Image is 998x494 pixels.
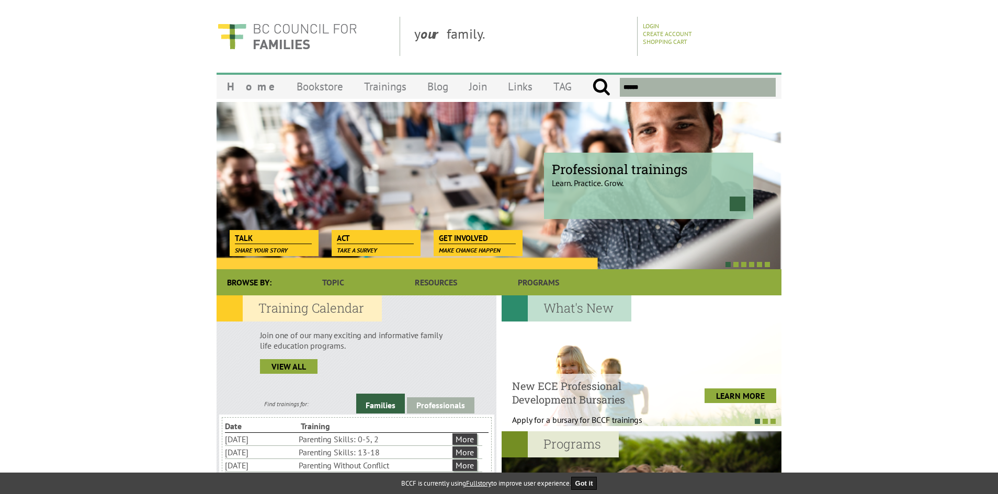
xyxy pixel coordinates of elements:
li: Date [225,420,299,432]
a: Blog [417,74,459,99]
h2: Programs [502,431,619,457]
li: [DATE] [225,446,297,458]
h2: What's New [502,295,631,321]
span: Get Involved [439,233,516,244]
a: Act Take a survey [332,230,419,245]
img: BC Council for FAMILIES [217,17,358,56]
a: Fullstory [466,479,491,488]
a: Topic [282,269,384,295]
h2: Training Calendar [217,295,382,321]
input: Submit [592,78,610,97]
h4: New ECE Professional Development Bursaries [512,379,668,406]
a: Programs [487,269,590,295]
span: Professional trainings [552,160,745,178]
a: Get Involved Make change happen [434,230,521,245]
a: Links [497,74,543,99]
a: Bookstore [286,74,354,99]
span: Talk [235,233,312,244]
li: High-Conflict Behavioural Skills [299,472,450,485]
li: Parenting Skills: 0-5, 2 [299,433,450,445]
a: Home [217,74,286,99]
li: [DATE] [225,472,297,485]
a: Families [356,394,405,413]
a: Talk Share your story [230,230,317,245]
a: More [452,433,477,445]
a: Join [459,74,497,99]
p: Learn. Practice. Grow. [552,169,745,188]
span: Share your story [235,246,288,254]
a: TAG [543,74,582,99]
div: Browse By: [217,269,282,295]
li: Parenting Without Conflict [299,459,450,472]
a: Shopping Cart [643,38,687,45]
a: LEARN MORE [705,388,776,403]
a: More [452,446,477,458]
a: view all [260,359,317,374]
p: Join one of our many exciting and informative family life education programs. [260,330,453,351]
li: Training [301,420,375,432]
span: Take a survey [337,246,377,254]
button: Got it [571,477,597,490]
div: Find trainings for: [217,400,356,408]
a: Create Account [643,30,692,38]
span: Act [337,233,414,244]
a: Trainings [354,74,417,99]
span: Make change happen [439,246,501,254]
a: Login [643,22,659,30]
a: Resources [384,269,487,295]
li: [DATE] [225,459,297,472]
li: Parenting Skills: 13-18 [299,446,450,458]
strong: our [421,25,447,42]
a: More [452,459,477,471]
div: y family. [406,17,638,56]
a: Professionals [407,397,474,413]
p: Apply for a bursary for BCCF trainings West... [512,415,668,435]
li: [DATE] [225,433,297,445]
